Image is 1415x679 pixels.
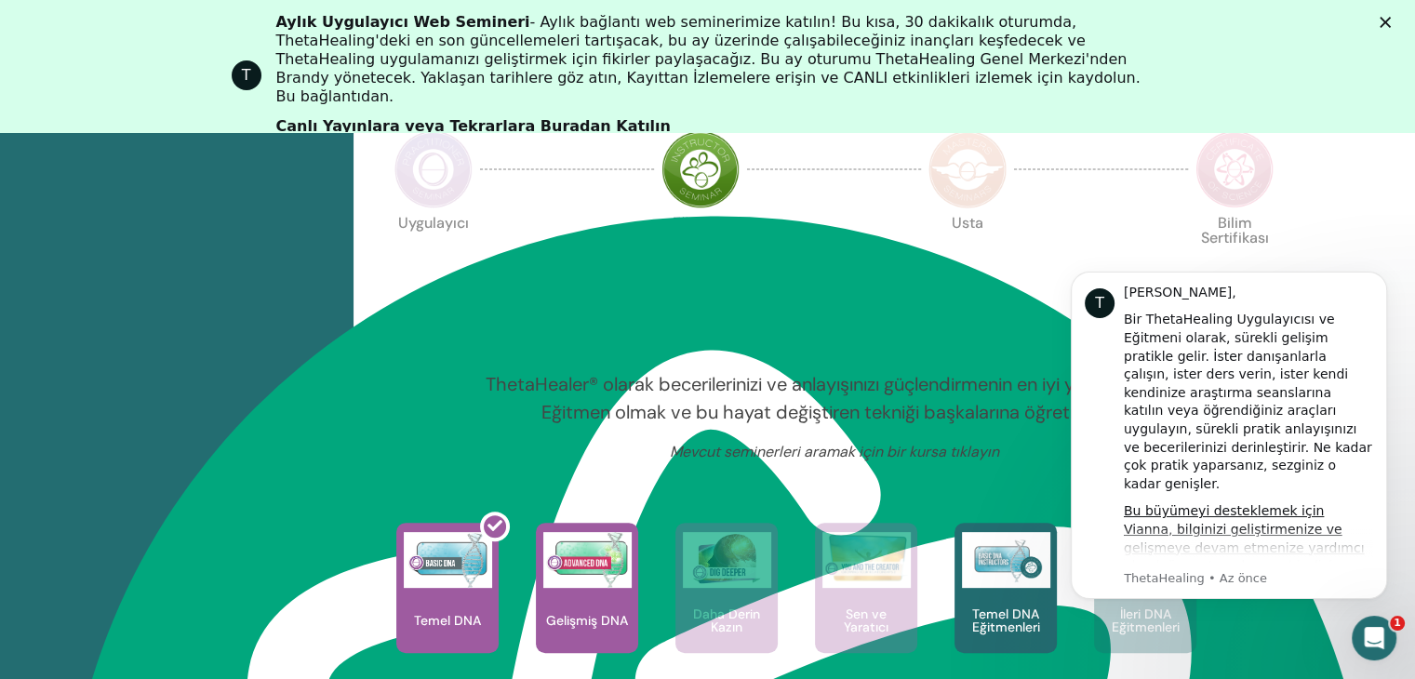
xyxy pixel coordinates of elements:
[1394,617,1401,629] font: 1
[844,606,888,635] font: Sen ve Yaratıcı
[670,442,999,461] font: Mevcut seminerleri aramak için bir kursa tıklayın
[242,66,251,84] font: T
[276,117,671,135] font: Canlı Yayınlara veya Tekrarlara Buradan Katılın
[486,372,1183,424] font: ThetaHealer® olarak becerilerinizi ve anlayışınızı güçlendirmenin en iyi yolu, Sertifikalı Eğitme...
[661,130,740,208] img: Eğitmen
[1043,244,1415,629] iframe: Intercom bildirimleri mesajı
[683,532,771,588] img: Daha Derin Kazın
[972,606,1040,635] font: Temel DNA Eğitmenleri
[928,130,1007,208] img: Usta
[693,606,760,635] font: Daha Derin Kazın
[1380,17,1398,28] div: Kapat
[543,532,632,588] img: Gelişmiş DNA
[404,532,492,588] img: Temel DNA
[546,612,628,629] font: Gelişmiş DNA
[276,13,1141,105] font: - Aylık bağlantı web seminerimize katılın! Bu kısa, 30 dakikalık oturumda, ThetaHealing'deki en s...
[962,532,1050,588] img: Temel DNA Eğitmenleri
[822,532,911,583] img: Sen ve Yaratıcı
[1195,130,1274,208] img: Bilim Sertifikası
[276,13,530,31] font: Aylık Uygulayıcı Web Semineri
[394,130,473,208] img: Uygulayıcı
[1352,616,1396,660] iframe: Intercom canlı sohbet
[232,60,261,90] div: ThetaHealing için profil resmi
[276,117,671,138] a: Canlı Yayınlara veya Tekrarlara Buradan Katılın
